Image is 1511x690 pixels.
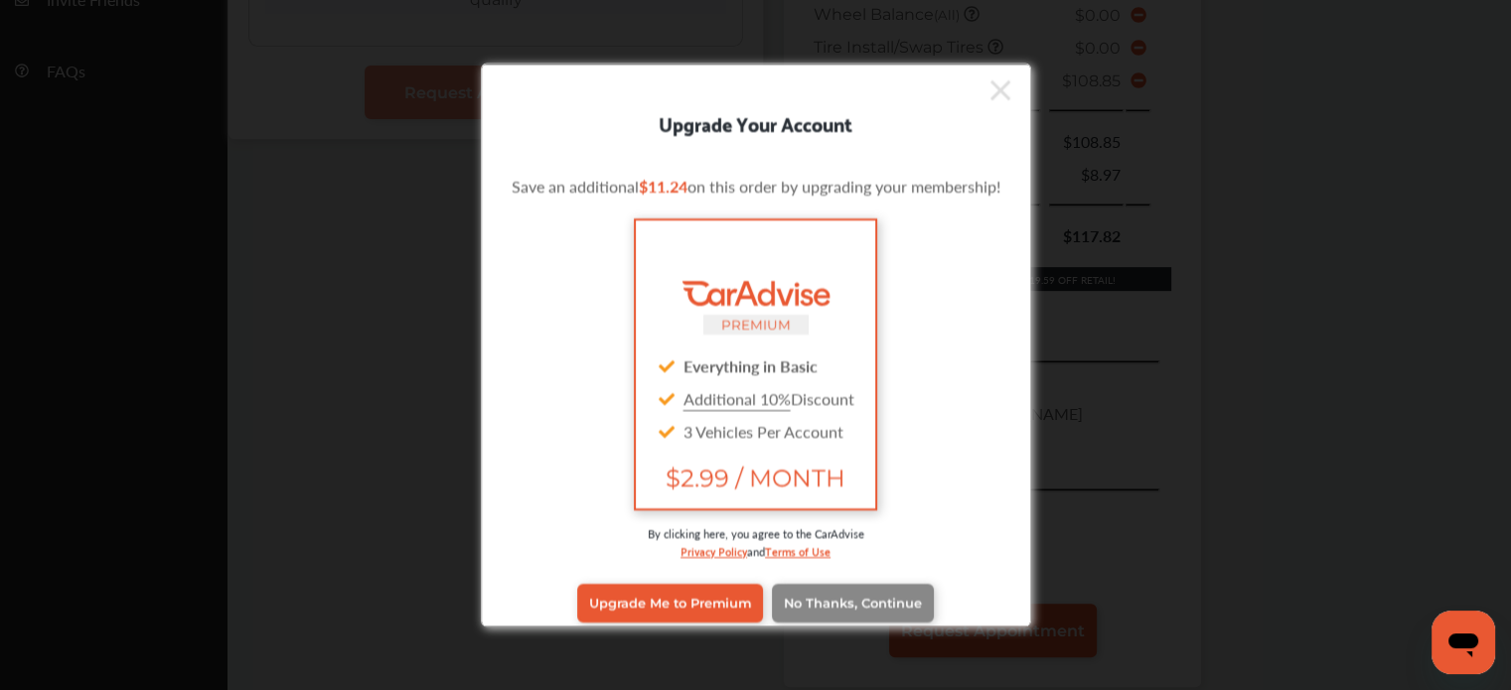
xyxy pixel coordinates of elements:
[680,540,747,559] a: Privacy Policy
[683,353,818,376] strong: Everything in Basic
[1432,611,1495,674] iframe: Button to launch messaging window
[683,386,854,409] span: Discount
[772,584,934,621] a: No Thanks, Continue
[639,174,687,197] span: $11.24
[721,316,791,332] small: PREMIUM
[652,463,858,491] span: $2.99 / MONTH
[784,596,922,611] span: No Thanks, Continue
[652,414,858,447] div: 3 Vehicles Per Account
[577,584,763,621] a: Upgrade Me to Premium
[512,524,1000,579] div: By clicking here, you agree to the CarAdvise and
[512,174,1000,197] p: Save an additional on this order by upgrading your membership!
[765,540,831,559] a: Terms of Use
[482,106,1030,138] div: Upgrade Your Account
[589,596,751,611] span: Upgrade Me to Premium
[683,386,791,409] u: Additional 10%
